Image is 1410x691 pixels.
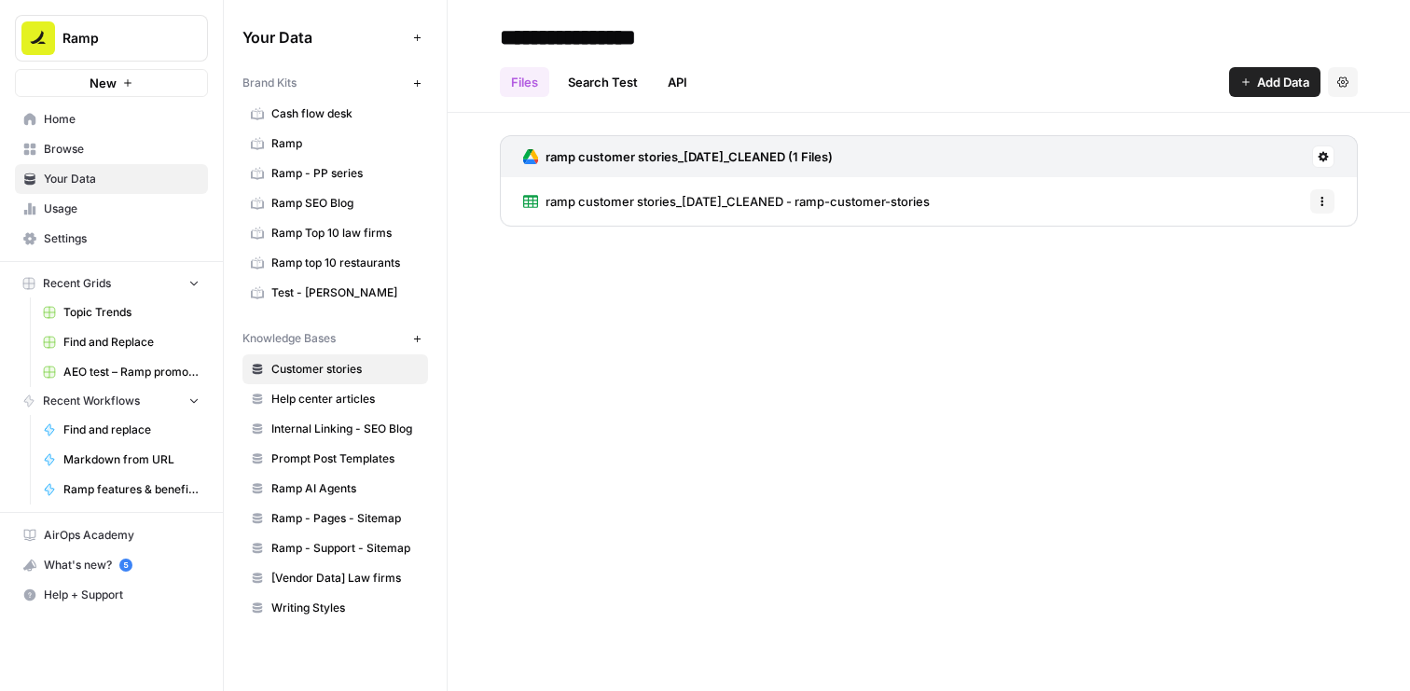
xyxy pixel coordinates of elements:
[242,330,336,347] span: Knowledge Bases
[242,99,428,129] a: Cash flow desk
[242,75,297,91] span: Brand Kits
[242,218,428,248] a: Ramp Top 10 law firms
[44,111,200,128] span: Home
[242,563,428,593] a: [Vendor Data] Law firms
[271,165,420,182] span: Ramp - PP series
[35,475,208,504] a: Ramp features & benefits generator – Content tuning version
[242,159,428,188] a: Ramp - PP series
[44,171,200,187] span: Your Data
[15,104,208,134] a: Home
[523,177,930,226] a: ramp customer stories_[DATE]_CLEANED - ramp-customer-stories
[62,29,175,48] span: Ramp
[271,450,420,467] span: Prompt Post Templates
[242,278,428,308] a: Test - [PERSON_NAME]
[15,15,208,62] button: Workspace: Ramp
[242,504,428,533] a: Ramp - Pages - Sitemap
[35,415,208,445] a: Find and replace
[35,357,208,387] a: AEO test – Ramp promo content v2
[242,414,428,444] a: Internal Linking - SEO Blog
[242,533,428,563] a: Ramp - Support - Sitemap
[271,105,420,122] span: Cash flow desk
[271,361,420,378] span: Customer stories
[63,364,200,380] span: AEO test – Ramp promo content v2
[16,551,207,579] div: What's new?
[271,421,420,437] span: Internal Linking - SEO Blog
[242,26,406,48] span: Your Data
[271,480,420,497] span: Ramp AI Agents
[123,560,128,570] text: 5
[63,451,200,468] span: Markdown from URL
[44,141,200,158] span: Browse
[657,67,698,97] a: API
[242,248,428,278] a: Ramp top 10 restaurants
[15,269,208,297] button: Recent Grids
[35,297,208,327] a: Topic Trends
[500,67,549,97] a: Files
[1229,67,1320,97] button: Add Data
[21,21,55,55] img: Ramp Logo
[557,67,649,97] a: Search Test
[119,559,132,572] a: 5
[523,136,833,177] a: ramp customer stories_[DATE]_CLEANED (1 Files)
[242,129,428,159] a: Ramp
[546,147,833,166] h3: ramp customer stories_[DATE]_CLEANED (1 Files)
[63,334,200,351] span: Find and Replace
[1257,73,1309,91] span: Add Data
[63,304,200,321] span: Topic Trends
[35,327,208,357] a: Find and Replace
[15,224,208,254] a: Settings
[271,195,420,212] span: Ramp SEO Blog
[271,510,420,527] span: Ramp - Pages - Sitemap
[44,527,200,544] span: AirOps Academy
[15,164,208,194] a: Your Data
[44,200,200,217] span: Usage
[44,230,200,247] span: Settings
[35,445,208,475] a: Markdown from URL
[242,593,428,623] a: Writing Styles
[242,188,428,218] a: Ramp SEO Blog
[271,284,420,301] span: Test - [PERSON_NAME]
[15,134,208,164] a: Browse
[90,74,117,92] span: New
[242,354,428,384] a: Customer stories
[43,275,111,292] span: Recent Grids
[271,225,420,242] span: Ramp Top 10 law firms
[63,422,200,438] span: Find and replace
[271,135,420,152] span: Ramp
[271,600,420,616] span: Writing Styles
[15,194,208,224] a: Usage
[271,570,420,587] span: [Vendor Data] Law firms
[271,391,420,408] span: Help center articles
[15,69,208,97] button: New
[44,587,200,603] span: Help + Support
[15,580,208,610] button: Help + Support
[242,474,428,504] a: Ramp AI Agents
[15,387,208,415] button: Recent Workflows
[271,255,420,271] span: Ramp top 10 restaurants
[43,393,140,409] span: Recent Workflows
[15,520,208,550] a: AirOps Academy
[63,481,200,498] span: Ramp features & benefits generator – Content tuning version
[546,192,930,211] span: ramp customer stories_[DATE]_CLEANED - ramp-customer-stories
[271,540,420,557] span: Ramp - Support - Sitemap
[15,550,208,580] button: What's new? 5
[242,444,428,474] a: Prompt Post Templates
[242,384,428,414] a: Help center articles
